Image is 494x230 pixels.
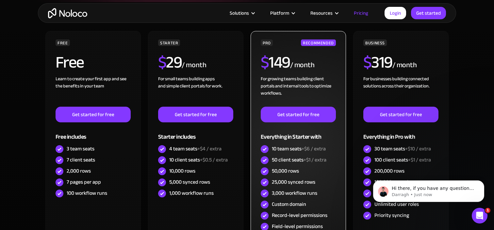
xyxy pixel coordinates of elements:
div: 3,000 workflow runs [272,190,317,197]
div: RECOMMENDED [301,39,336,46]
span: +$0.5 / extra [200,155,228,165]
h2: Free [56,54,84,70]
div: 3 team seats [67,145,94,152]
div: / month [290,60,315,70]
div: BUSINESS [363,39,387,46]
span: +$6 / extra [302,144,326,154]
span: +$10 / extra [405,144,431,154]
a: Get started for free [261,107,336,122]
span: $ [261,47,269,78]
div: 1,000 workflow runs [169,190,214,197]
div: 7 pages per app [67,178,101,186]
iframe: Intercom notifications message [363,167,494,212]
div: 10,000 rows [169,167,195,175]
iframe: Intercom live chat [472,208,487,223]
div: Resources [302,9,346,17]
a: Get started for free [158,107,233,122]
div: Everything in Starter with [261,122,336,144]
div: Resources [310,9,333,17]
a: home [48,8,87,18]
span: 1 [485,208,490,213]
div: For growing teams building client portals and internal tools to optimize workflows. [261,75,336,107]
div: Solutions [222,9,262,17]
a: Pricing [346,9,376,17]
span: +$4 / extra [197,144,222,154]
div: Platform [262,9,302,17]
div: Free includes [56,122,131,144]
h2: 149 [261,54,290,70]
div: Custom domain [272,201,306,208]
a: Get started for free [363,107,438,122]
div: Field-level permissions [272,223,323,230]
div: 2,000 rows [67,167,91,175]
div: STARTER [158,39,180,46]
div: 50 client seats [272,156,326,163]
h2: 29 [158,54,182,70]
div: FREE [56,39,70,46]
div: 100 workflow runs [67,190,107,197]
a: Get started [411,7,446,19]
div: 4 team seats [169,145,222,152]
div: Platform [270,9,289,17]
span: +$1 / extra [304,155,326,165]
span: $ [158,47,166,78]
div: Starter includes [158,122,233,144]
div: For small teams building apps and simple client portals for work. ‍ [158,75,233,107]
span: +$1 / extra [408,155,431,165]
div: / month [182,60,206,70]
a: Login [385,7,406,19]
span: $ [363,47,371,78]
div: 10 team seats [272,145,326,152]
div: Solutions [230,9,249,17]
div: 5,000 synced rows [169,178,210,186]
div: Learn to create your first app and see the benefits in your team ‍ [56,75,131,107]
div: 10 client seats [169,156,228,163]
div: PRO [261,39,273,46]
div: 30 team seats [374,145,431,152]
div: 7 client seats [67,156,95,163]
div: 50,000 rows [272,167,299,175]
div: Priority syncing [374,212,409,219]
div: Everything in Pro with [363,122,438,144]
div: 25,000 synced rows [272,178,315,186]
a: Get started for free [56,107,131,122]
div: For businesses building connected solutions across their organization. ‍ [363,75,438,107]
div: Record-level permissions [272,212,327,219]
div: 100 client seats [374,156,431,163]
h2: 319 [363,54,392,70]
div: / month [392,60,417,70]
